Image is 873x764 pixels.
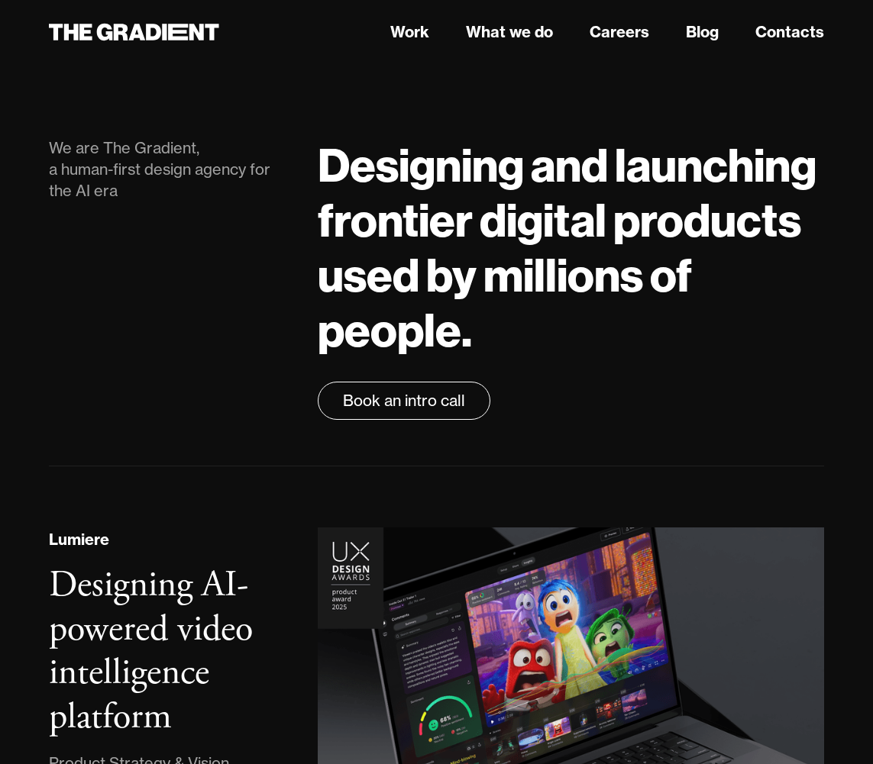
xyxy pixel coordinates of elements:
[686,21,719,44] a: Blog
[49,562,253,740] h3: Designing AI-powered video intelligence platform
[318,137,824,357] h1: Designing and launching frontier digital products used by millions of people.
[466,21,553,44] a: What we do
[755,21,824,44] a: Contacts
[49,528,109,551] div: Lumiere
[390,21,429,44] a: Work
[318,382,490,420] a: Book an intro call
[49,137,287,201] div: We are The Gradient, a human-first design agency for the AI era
[590,21,649,44] a: Careers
